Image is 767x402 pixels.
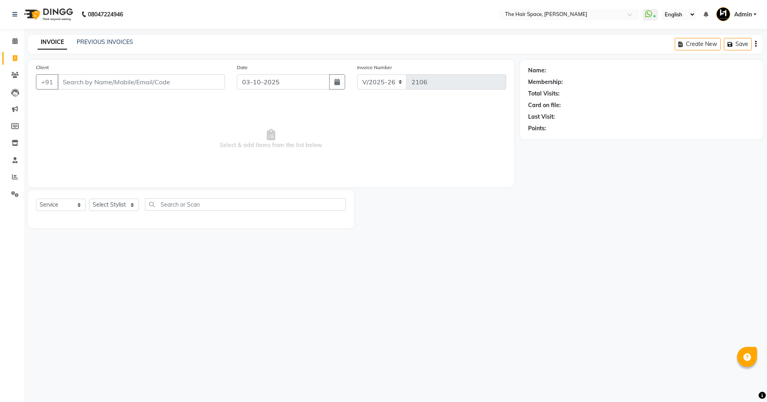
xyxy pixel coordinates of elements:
div: Membership: [528,78,563,86]
img: Admin [716,7,730,21]
input: Search or Scan [145,198,346,211]
label: Date [237,64,248,71]
div: Total Visits: [528,90,560,98]
span: Admin [734,10,752,19]
button: Save [724,38,752,50]
img: logo [20,3,75,26]
button: Create New [675,38,721,50]
span: Select & add items from the list below [36,99,506,179]
div: Card on file: [528,101,561,109]
a: PREVIOUS INVOICES [77,38,133,46]
input: Search by Name/Mobile/Email/Code [58,74,225,90]
button: +91 [36,74,58,90]
div: Name: [528,66,546,75]
b: 08047224946 [88,3,123,26]
iframe: chat widget [733,370,759,394]
div: Points: [528,124,546,133]
div: Last Visit: [528,113,555,121]
label: Client [36,64,49,71]
a: INVOICE [38,35,67,50]
label: Invoice Number [357,64,392,71]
